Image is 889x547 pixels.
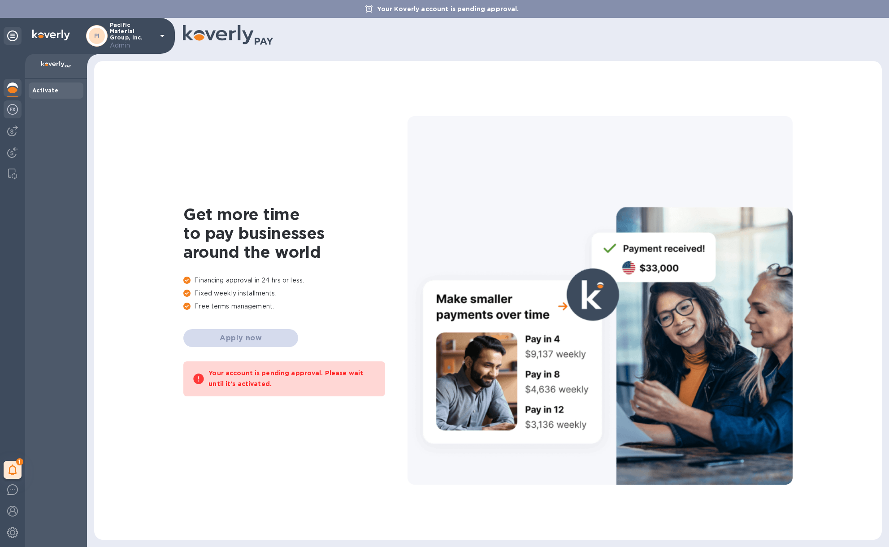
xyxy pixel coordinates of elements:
[110,41,155,50] p: Admin
[32,30,70,40] img: Logo
[32,87,58,94] b: Activate
[183,289,408,298] p: Fixed weekly installments.
[110,22,155,50] p: Pacific Material Group, Inc.
[183,276,408,285] p: Financing approval in 24 hrs or less.
[208,369,363,387] b: Your account is pending approval. Please wait until it’s activated.
[373,4,523,13] p: Your Koverly account is pending approval.
[7,104,18,115] img: Foreign exchange
[94,32,100,39] b: PI
[183,302,408,311] p: Free terms management.
[16,458,23,465] span: 1
[4,27,22,45] div: Unpin categories
[183,205,408,261] h1: Get more time to pay businesses around the world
